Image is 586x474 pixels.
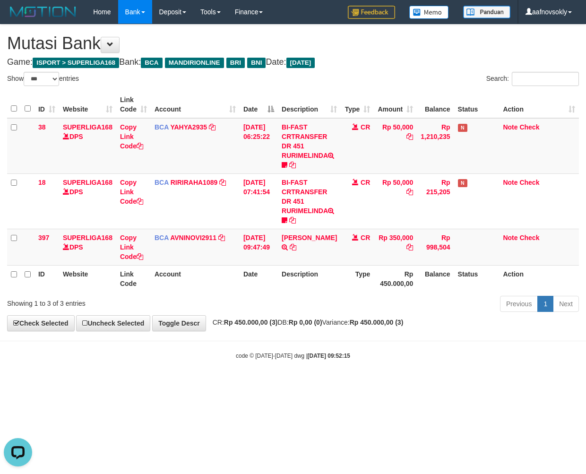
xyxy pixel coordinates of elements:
[406,133,413,140] a: Copy Rp 50,000 to clipboard
[120,179,143,205] a: Copy Link Code
[458,124,467,132] span: Has Note
[116,91,151,118] th: Link Code: activate to sort column ascending
[512,72,579,86] input: Search:
[4,4,32,32] button: Open LiveChat chat widget
[34,91,59,118] th: ID: activate to sort column ascending
[519,179,539,186] a: Check
[226,58,245,68] span: BRI
[308,353,350,359] strong: [DATE] 09:52:15
[240,173,278,229] td: [DATE] 07:41:54
[406,188,413,196] a: Copy Rp 50,000 to clipboard
[458,179,467,187] span: Has Note
[34,265,59,292] th: ID
[59,173,116,229] td: DPS
[170,234,216,241] a: AVNINOVI2911
[38,179,46,186] span: 18
[486,72,579,86] label: Search:
[341,91,374,118] th: Type: activate to sort column ascending
[209,123,215,131] a: Copy YAHYA2935 to clipboard
[463,6,510,18] img: panduan.png
[152,315,206,331] a: Toggle Descr
[519,123,539,131] a: Check
[374,91,417,118] th: Amount: activate to sort column ascending
[503,123,517,131] a: Note
[417,265,454,292] th: Balance
[59,91,116,118] th: Website: activate to sort column ascending
[374,173,417,229] td: Rp 50,000
[537,296,553,312] a: 1
[59,118,116,174] td: DPS
[151,265,240,292] th: Account
[361,123,370,131] span: CR
[350,319,404,326] strong: Rp 450.000,00 (3)
[171,179,218,186] a: RIRIRAHA1089
[7,295,237,308] div: Showing 1 to 3 of 3 entries
[289,216,296,224] a: Copy BI-FAST CRTRANSFER DR 451 RURIMELINDA to clipboard
[7,72,79,86] label: Show entries
[454,265,500,292] th: Status
[155,123,169,131] span: BCA
[7,315,75,331] a: Check Selected
[374,229,417,265] td: Rp 350,000
[165,58,224,68] span: MANDIRIONLINE
[289,319,322,326] strong: Rp 0,00 (0)
[208,319,404,326] span: CR: DB: Variance:
[38,123,46,131] span: 38
[503,234,517,241] a: Note
[33,58,119,68] span: ISPORT > SUPERLIGA168
[219,179,226,186] a: Copy RIRIRAHA1089 to clipboard
[278,265,341,292] th: Description
[374,265,417,292] th: Rp 450.000,00
[120,234,143,260] a: Copy Link Code
[155,234,169,241] span: BCA
[38,234,49,241] span: 397
[278,118,341,174] td: BI-FAST CRTRANSFER DR 451 RURIMELINDA
[406,243,413,251] a: Copy Rp 350,000 to clipboard
[120,123,143,150] a: Copy Link Code
[499,91,579,118] th: Action: activate to sort column ascending
[63,234,112,241] a: SUPERLIGA168
[151,91,240,118] th: Account: activate to sort column ascending
[24,72,59,86] select: Showentries
[170,123,207,131] a: YAHYA2935
[499,265,579,292] th: Action
[240,118,278,174] td: [DATE] 06:25:22
[236,353,350,359] small: code © [DATE]-[DATE] dwg |
[409,6,449,19] img: Button%20Memo.svg
[348,6,395,19] img: Feedback.jpg
[59,229,116,265] td: DPS
[417,91,454,118] th: Balance
[500,296,538,312] a: Previous
[553,296,579,312] a: Next
[240,229,278,265] td: [DATE] 09:47:49
[7,58,579,67] h4: Game: Bank: Date:
[7,34,579,53] h1: Mutasi Bank
[63,179,112,186] a: SUPERLIGA168
[218,234,225,241] a: Copy AVNINOVI2911 to clipboard
[361,179,370,186] span: CR
[155,179,169,186] span: BCA
[240,91,278,118] th: Date: activate to sort column descending
[503,179,517,186] a: Note
[224,319,278,326] strong: Rp 450.000,00 (3)
[278,173,341,229] td: BI-FAST CRTRANSFER DR 451 RURIMELINDA
[7,5,79,19] img: MOTION_logo.png
[417,118,454,174] td: Rp 1,210,235
[116,265,151,292] th: Link Code
[417,173,454,229] td: Rp 215,205
[519,234,539,241] a: Check
[286,58,315,68] span: [DATE]
[282,234,337,241] a: [PERSON_NAME]
[141,58,162,68] span: BCA
[374,118,417,174] td: Rp 50,000
[278,91,341,118] th: Description: activate to sort column ascending
[247,58,266,68] span: BNI
[59,265,116,292] th: Website
[361,234,370,241] span: CR
[290,243,296,251] a: Copy MELYA ROSA NAINGGO to clipboard
[76,315,150,331] a: Uncheck Selected
[63,123,112,131] a: SUPERLIGA168
[240,265,278,292] th: Date
[454,91,500,118] th: Status
[289,161,296,169] a: Copy BI-FAST CRTRANSFER DR 451 RURIMELINDA to clipboard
